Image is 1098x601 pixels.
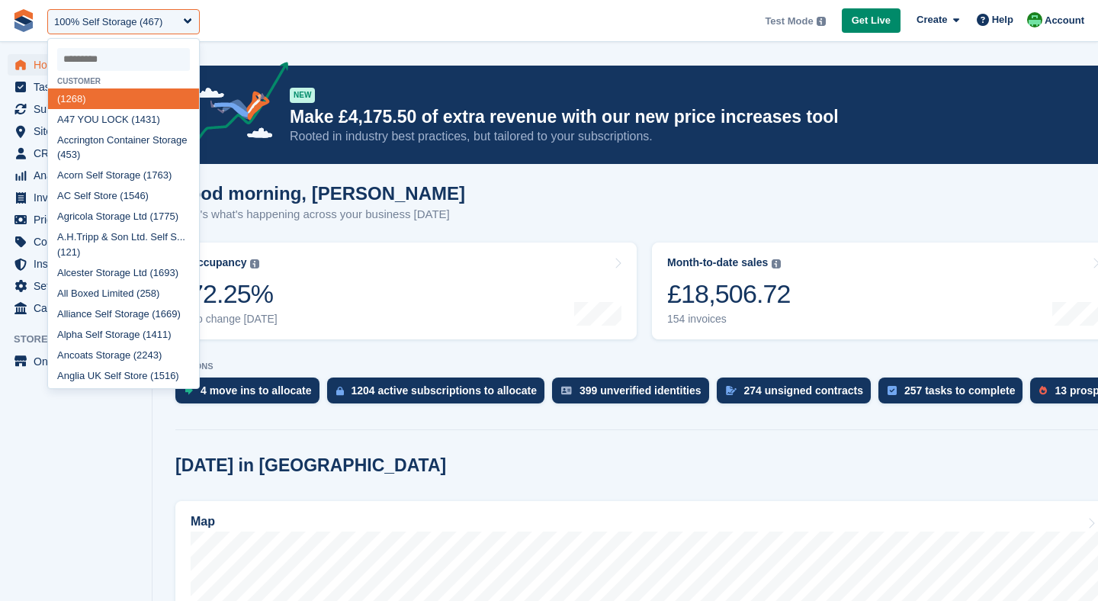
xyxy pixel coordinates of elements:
[34,209,125,230] span: Pricing
[14,332,152,347] span: Storefront
[917,12,947,27] span: Create
[48,283,199,304] div: All Boxed Limited (258)
[8,209,144,230] a: menu
[726,386,737,395] img: contract_signature_icon-13c848040528278c33f63329250d36e43548de30e8caae1d1a13099fd9432cc5.svg
[48,77,199,85] div: Customer
[717,378,878,411] a: 274 unsigned contracts
[8,165,144,186] a: menu
[48,207,199,227] div: Agricola Storage Ltd (1775)
[579,384,701,397] div: 399 unverified identities
[174,243,637,339] a: Occupancy 72.25% No change [DATE]
[667,278,791,310] div: £18,506.72
[175,455,446,476] h2: [DATE] in [GEOGRAPHIC_DATA]
[175,378,327,411] a: 4 move ins to allocate
[34,297,125,319] span: Capital
[34,165,125,186] span: Analytics
[352,384,538,397] div: 1204 active subscriptions to allocate
[48,227,199,263] div: A.H.Tripp & Son Ltd. Self S... (121)
[852,13,891,28] span: Get Live
[8,275,144,297] a: menu
[8,231,144,252] a: menu
[8,187,144,208] a: menu
[992,12,1013,27] span: Help
[878,378,1031,411] a: 257 tasks to complete
[54,14,162,30] div: 100% Self Storage (467)
[34,275,125,297] span: Settings
[189,278,278,310] div: 72.25%
[667,313,791,326] div: 154 invoices
[8,143,144,164] a: menu
[34,187,125,208] span: Invoices
[744,384,863,397] div: 274 unsigned contracts
[34,54,125,76] span: Home
[48,109,199,130] div: A47 YOU LOCK (1431)
[48,365,199,386] div: Anglia UK Self Store (1516)
[8,54,144,76] a: menu
[8,253,144,275] a: menu
[48,324,199,345] div: Alpha Self Storage (1411)
[34,143,125,164] span: CRM
[48,130,199,166] div: Accrington Container Storage (453)
[34,231,125,252] span: Coupons
[8,76,144,98] a: menu
[8,297,144,319] a: menu
[290,88,315,103] div: NEW
[904,384,1016,397] div: 257 tasks to complete
[817,17,826,26] img: icon-info-grey-7440780725fd019a000dd9b08b2336e03edf1995a4989e88bcd33f0948082b44.svg
[561,386,572,395] img: verify_identity-adf6edd0f0f0b5bbfe63781bf79b02c33cf7c696d77639b501bdc392416b5a36.svg
[48,166,199,186] div: Acorn Self Storage (1763)
[772,259,781,268] img: icon-info-grey-7440780725fd019a000dd9b08b2336e03edf1995a4989e88bcd33f0948082b44.svg
[189,313,278,326] div: No change [DATE]
[1027,12,1042,27] img: Laura Carlisle
[667,256,768,269] div: Month-to-date sales
[552,378,717,411] a: 399 unverified identities
[1039,386,1047,395] img: prospect-51fa495bee0391a8d652442698ab0144808aea92771e9ea1ae160a38d050c398.svg
[765,14,813,29] span: Test Mode
[12,9,35,32] img: stora-icon-8386f47178a22dfd0bd8f6a31ec36ba5ce8667c1dd55bd0f319d3a0aa187defe.svg
[8,121,144,142] a: menu
[34,351,125,372] span: Online Store
[48,262,199,283] div: Alcester Storage Ltd (1693)
[48,345,199,365] div: Ancoats Storage (2243)
[48,88,199,109] div: (1268)
[175,206,465,223] p: Here's what's happening across your business [DATE]
[201,384,312,397] div: 4 move ins to allocate
[48,304,199,324] div: Alliance Self Storage (1669)
[8,98,144,120] a: menu
[175,183,465,204] h1: Good morning, [PERSON_NAME]
[34,121,125,142] span: Sites
[34,253,125,275] span: Insurance
[191,515,215,529] h2: Map
[888,386,897,395] img: task-75834270c22a3079a89374b754ae025e5fb1db73e45f91037f5363f120a921f8.svg
[327,378,553,411] a: 1204 active subscriptions to allocate
[34,76,125,98] span: Tasks
[185,386,193,395] img: move_ins_to_allocate_icon-fdf77a2bb77ea45bf5b3d319d69a93e2d87916cf1d5bf7949dd705db3b84f3ca.svg
[842,8,901,34] a: Get Live
[8,351,144,372] a: menu
[182,62,289,149] img: price-adjustments-announcement-icon-8257ccfd72463d97f412b2fc003d46551f7dbcb40ab6d574587a9cd5c0d94...
[250,259,259,268] img: icon-info-grey-7440780725fd019a000dd9b08b2336e03edf1995a4989e88bcd33f0948082b44.svg
[336,386,344,396] img: active_subscription_to_allocate_icon-d502201f5373d7db506a760aba3b589e785aa758c864c3986d89f69b8ff3...
[189,256,246,269] div: Occupancy
[1045,13,1084,28] span: Account
[34,98,125,120] span: Subscriptions
[48,186,199,207] div: AC Self Store (1546)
